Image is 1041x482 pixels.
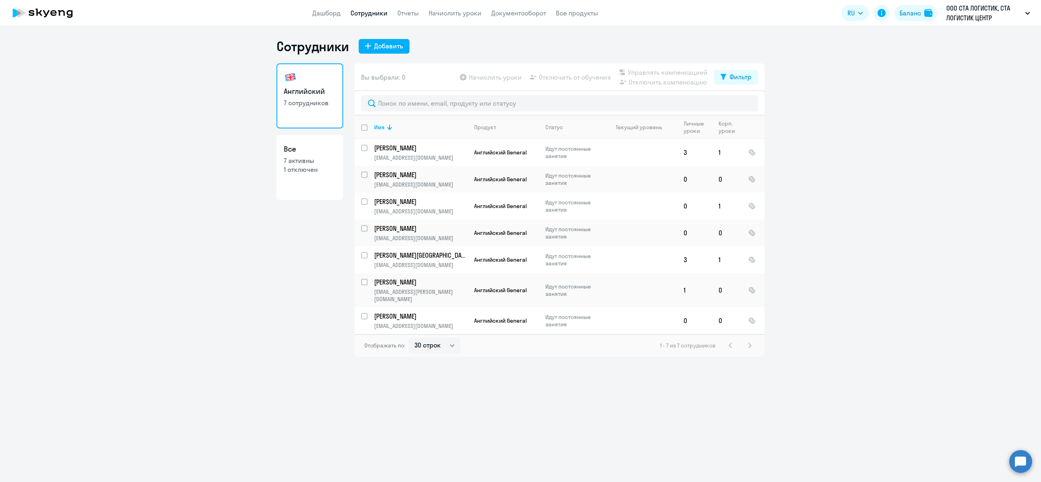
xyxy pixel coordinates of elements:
p: Идут постоянные занятия [545,313,601,328]
p: [PERSON_NAME] [374,224,466,233]
a: Дашборд [312,9,341,17]
p: [EMAIL_ADDRESS][DOMAIN_NAME] [374,208,467,215]
td: 0 [677,193,712,219]
div: Добавить [374,41,403,51]
div: Текущий уровень [616,124,662,131]
h3: Английский [284,86,336,97]
a: [PERSON_NAME] [374,312,467,321]
div: Продукт [474,124,496,131]
a: Все продукты [556,9,598,17]
p: 7 активны [284,156,336,165]
p: Идут постоянные занятия [545,226,601,240]
span: Английский General [474,176,527,183]
p: [PERSON_NAME] [374,197,466,206]
button: ООО СТА ЛОГИСТИК, СТА ЛОГИСТИК ЦЕНТР [942,3,1034,23]
span: Английский General [474,149,527,156]
button: Балансbalance [895,5,937,21]
p: Идут постоянные занятия [545,283,601,297]
p: 7 сотрудников [284,98,336,107]
a: [PERSON_NAME][GEOGRAPHIC_DATA] [374,251,467,260]
td: 3 [677,246,712,273]
span: Английский General [474,317,527,324]
span: Английский General [474,256,527,263]
p: [EMAIL_ADDRESS][DOMAIN_NAME] [374,154,467,161]
p: 1 отключен [284,165,336,174]
span: Английский General [474,287,527,294]
img: balance [924,9,932,17]
div: Статус [545,124,601,131]
div: Текущий уровень [608,124,677,131]
p: [EMAIL_ADDRESS][DOMAIN_NAME] [374,234,467,242]
img: english [284,71,297,84]
div: Продукт [474,124,538,131]
p: Идут постоянные занятия [545,199,601,213]
td: 1 [712,193,742,219]
p: [PERSON_NAME][GEOGRAPHIC_DATA] [374,251,466,260]
span: Английский General [474,202,527,210]
td: 3 [677,139,712,166]
td: 0 [712,307,742,334]
div: Фильтр [730,72,751,82]
span: Отображать по: [364,342,405,349]
div: Корп. уроки [719,120,741,135]
div: Имя [374,124,467,131]
a: Отчеты [397,9,419,17]
a: [PERSON_NAME] [374,278,467,287]
td: 0 [712,166,742,193]
a: [PERSON_NAME] [374,143,467,152]
button: Фильтр [714,70,758,85]
span: Английский General [474,229,527,237]
td: 0 [677,219,712,246]
a: Сотрудники [351,9,388,17]
p: [EMAIL_ADDRESS][DOMAIN_NAME] [374,261,467,269]
td: 0 [712,219,742,246]
div: Статус [545,124,563,131]
div: Личные уроки [684,120,712,135]
a: [PERSON_NAME] [374,197,467,206]
p: [PERSON_NAME] [374,143,466,152]
p: [PERSON_NAME] [374,312,466,321]
p: Идут постоянные занятия [545,145,601,160]
a: [PERSON_NAME] [374,224,467,233]
td: 0 [677,307,712,334]
a: Английский7 сотрудников [277,63,343,128]
div: Личные уроки [684,120,706,135]
p: ООО СТА ЛОГИСТИК, СТА ЛОГИСТИК ЦЕНТР [946,3,1022,23]
td: 1 [712,246,742,273]
div: Имя [374,124,385,131]
p: [PERSON_NAME] [374,170,466,179]
div: Корп. уроки [719,120,736,135]
span: 1 - 7 из 7 сотрудников [660,342,716,349]
button: RU [842,5,869,21]
p: [EMAIL_ADDRESS][DOMAIN_NAME] [374,322,467,330]
span: Вы выбрали: 0 [361,72,405,82]
a: [PERSON_NAME] [374,170,467,179]
button: Добавить [359,39,409,54]
div: Баланс [899,8,921,18]
input: Поиск по имени, email, продукту или статусу [361,95,758,111]
a: Документооборот [491,9,546,17]
h1: Сотрудники [277,38,349,54]
p: Идут постоянные занятия [545,252,601,267]
td: 0 [712,273,742,307]
td: 1 [677,273,712,307]
p: Идут постоянные занятия [545,172,601,187]
td: 0 [677,166,712,193]
span: RU [847,8,855,18]
p: [EMAIL_ADDRESS][PERSON_NAME][DOMAIN_NAME] [374,288,467,303]
a: Начислить уроки [429,9,481,17]
h3: Все [284,144,336,154]
a: Все7 активны1 отключен [277,135,343,200]
p: [PERSON_NAME] [374,278,466,287]
p: [EMAIL_ADDRESS][DOMAIN_NAME] [374,181,467,188]
td: 1 [712,139,742,166]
